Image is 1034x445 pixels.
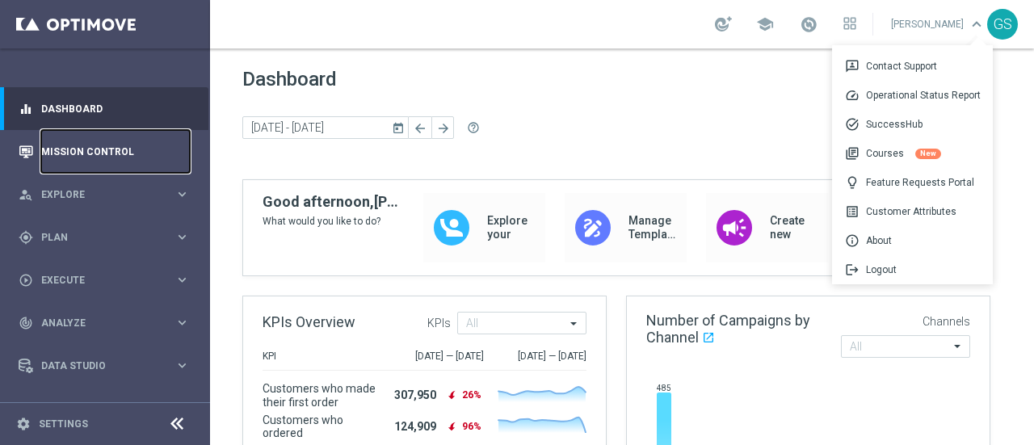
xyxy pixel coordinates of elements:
[174,315,190,330] i: keyboard_arrow_right
[41,130,190,173] a: Mission Control
[19,401,33,416] i: lightbulb
[832,226,993,255] div: About
[832,81,993,110] div: Operational Status Report
[832,52,993,81] div: Contact Support
[845,233,866,248] span: info
[19,187,33,202] i: person_search
[41,87,190,130] a: Dashboard
[174,272,190,288] i: keyboard_arrow_right
[832,110,993,139] a: task_altSuccessHub
[832,139,993,168] a: library_booksCoursesNew
[19,102,33,116] i: equalizer
[845,204,866,219] span: list_alt
[845,262,866,277] span: logout
[41,190,174,199] span: Explore
[832,52,993,81] a: 3pContact Support
[832,139,993,168] div: Courses
[832,226,993,255] a: infoAbout
[18,359,191,372] button: Data Studio keyboard_arrow_right
[18,274,191,287] button: play_circle_outline Execute keyboard_arrow_right
[19,230,33,245] i: gps_fixed
[832,81,993,110] a: speedOperational Status Report
[41,275,174,285] span: Execute
[19,359,174,373] div: Data Studio
[41,233,174,242] span: Plan
[832,255,993,284] div: Logout
[174,229,190,245] i: keyboard_arrow_right
[19,387,190,430] div: Optibot
[41,318,174,328] span: Analyze
[832,168,993,197] div: Feature Requests Portal
[845,146,866,161] span: library_books
[987,9,1018,40] div: GS
[18,317,191,330] button: track_changes Analyze keyboard_arrow_right
[19,87,190,130] div: Dashboard
[18,231,191,244] button: gps_fixed Plan keyboard_arrow_right
[19,273,174,288] div: Execute
[845,88,866,103] span: speed
[756,15,774,33] span: school
[18,103,191,115] button: equalizer Dashboard
[16,417,31,431] i: settings
[39,419,88,429] a: Settings
[845,117,866,132] span: task_alt
[41,387,169,430] a: Optibot
[19,316,174,330] div: Analyze
[832,110,993,139] div: SuccessHub
[845,175,866,190] span: lightbulb
[19,273,33,288] i: play_circle_outline
[889,12,987,36] a: [PERSON_NAME]keyboard_arrow_down 3pContact Support speedOperational Status Report task_altSuccess...
[174,187,190,202] i: keyboard_arrow_right
[19,187,174,202] div: Explore
[18,188,191,201] button: person_search Explore keyboard_arrow_right
[832,197,993,226] div: Customer Attributes
[968,15,986,33] span: keyboard_arrow_down
[832,168,993,197] a: lightbulbFeature Requests Portal
[845,59,866,73] span: 3p
[19,130,190,173] div: Mission Control
[174,358,190,373] i: keyboard_arrow_right
[19,230,174,245] div: Plan
[832,197,993,226] a: list_altCustomer Attributes
[41,361,174,371] span: Data Studio
[18,145,191,158] button: Mission Control
[19,316,33,330] i: track_changes
[832,255,993,284] a: logoutLogout
[915,149,941,159] div: New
